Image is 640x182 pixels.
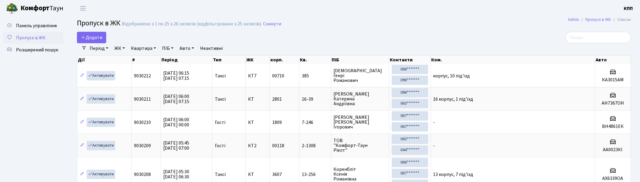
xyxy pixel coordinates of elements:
a: Авто [177,43,196,54]
a: Активувати [87,94,115,104]
b: Комфорт [21,3,49,13]
a: Активувати [87,141,115,150]
span: [DATE] 06:15 [DATE] 07:15 [163,70,189,82]
th: Період [161,56,212,64]
a: ПІБ [160,43,176,54]
span: КТ7 [248,73,267,78]
span: 13 корпус, 7 під'їзд [433,171,473,178]
span: [DATE] 05:45 [DATE] 07:00 [163,140,189,151]
span: Додати [81,34,102,41]
button: Переключити навігацію [75,3,91,13]
span: - [433,142,435,149]
li: Список [611,16,631,23]
th: Тип [212,56,246,64]
span: [DATE] 06:00 [DATE] 07:15 [163,93,189,105]
span: 385 [302,73,328,78]
a: Пропуск в ЖК [3,32,63,44]
a: Активувати [87,118,115,127]
th: # [132,56,161,64]
a: Неактивні [198,43,225,54]
span: КТ [248,97,267,102]
th: Контакти [389,56,431,64]
h5: КА3015АМ [597,77,628,83]
span: Коренбліт Ксенія Романівна [334,167,387,181]
a: Додати [77,32,106,43]
span: 13-256 [302,172,328,177]
h5: АХ6339ОА [597,176,628,181]
span: 2801 [272,96,282,102]
a: Скинути [263,21,281,27]
a: Активувати [87,170,115,179]
div: Відображено з 1 по 25 з 26 записів (відфільтровано з 25 записів). [122,21,262,27]
span: КТ [248,120,267,125]
a: КПП [624,5,633,12]
a: Квартира [129,43,158,54]
span: Таксі [215,73,226,78]
span: 2-1308 [302,143,328,148]
span: - [433,119,435,126]
h5: AH7367OH [597,100,628,106]
span: Таксі [215,172,226,177]
span: Панель управління [16,22,57,29]
nav: breadcrumb [559,13,640,26]
span: [DATE] 06:00 [DATE] 00:00 [163,116,189,128]
span: 9030209 [134,142,151,149]
span: КТ2 [248,143,267,148]
a: Активувати [87,71,115,80]
a: Admin [568,16,579,23]
span: 9030211 [134,96,151,102]
span: КТ [248,172,267,177]
a: Період [87,43,111,54]
span: [PERSON_NAME] Катерина Андріївна [334,92,387,106]
span: Таксі [215,97,226,102]
img: logo.png [6,2,18,15]
span: [DATE] 05:30 [DATE] 06:30 [163,168,189,180]
span: 9030212 [134,73,151,79]
th: корп. [270,56,300,64]
span: 3607 [272,171,282,178]
th: Ком. [431,56,595,64]
th: ПІБ [331,56,389,64]
span: 9030210 [134,119,151,126]
span: Гості [215,120,225,125]
span: [PERSON_NAME] [PERSON_NAME] Ігорович [334,115,387,129]
h5: АА0023КІ [597,147,628,153]
th: ЖК [246,56,270,64]
span: 1809 [272,119,282,126]
h5: ВН4861ЕК [597,124,628,129]
a: Пропуск в ЖК [585,16,611,23]
a: ЖК [112,43,127,54]
th: Авто [595,56,631,64]
a: Панель управління [3,20,63,32]
span: Пропуск в ЖК [77,18,120,28]
span: 16 корпус, 1 під'їзд [433,96,473,102]
a: Розширений пошук [3,44,63,56]
span: 16-39 [302,97,328,102]
span: Таун [21,3,63,14]
span: 00710 [272,73,284,79]
span: 9030208 [134,171,151,178]
span: 7-246 [302,120,328,125]
span: [DEMOGRAPHIC_DATA] Генрі Романович [334,68,387,83]
span: Гості [215,143,225,148]
span: 00118 [272,142,284,149]
span: Пропуск в ЖК [16,34,46,41]
th: Дії [77,56,132,64]
span: Розширений пошук [16,47,58,53]
input: Пошук... [565,32,631,43]
th: Кв. [299,56,331,64]
span: корпус, 10 під'їзд [433,73,470,79]
span: ТОВ "Комфорт-Таун Ріелт" [334,138,387,153]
